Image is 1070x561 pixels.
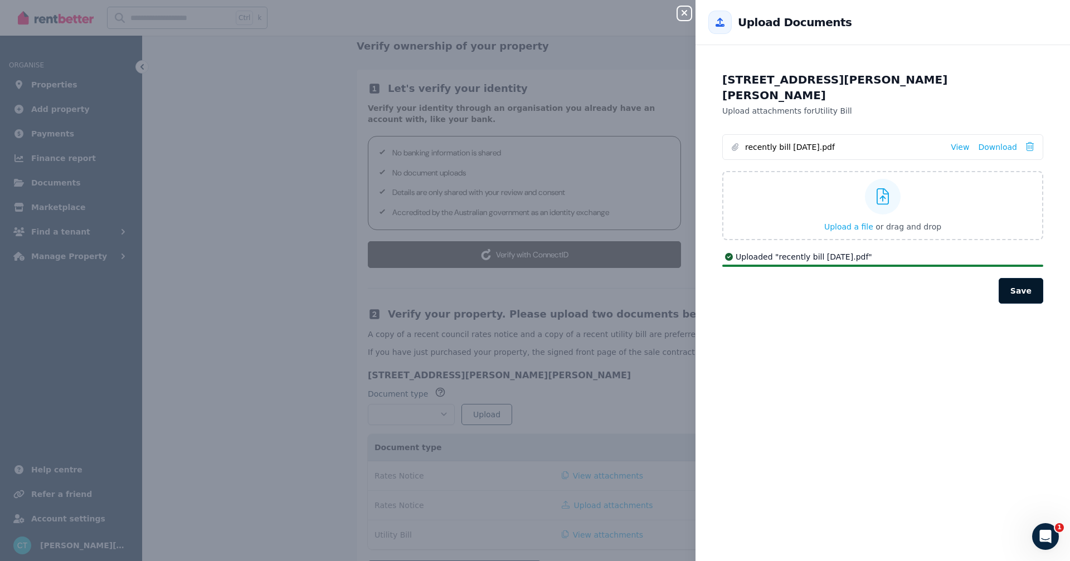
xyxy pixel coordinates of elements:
iframe: Intercom live chat [1032,523,1059,550]
a: View [951,142,969,153]
h2: Upload Documents [738,14,852,30]
a: Download [978,142,1017,153]
div: Uploaded " recently bill [DATE].pdf " [722,251,1043,262]
span: 1 [1055,523,1064,532]
span: or drag and drop [876,222,941,231]
button: Upload a file or drag and drop [824,221,941,232]
span: Upload a file [824,222,873,231]
h2: [STREET_ADDRESS][PERSON_NAME][PERSON_NAME] [722,72,1043,103]
button: Save [999,278,1043,304]
span: recently bill [DATE].pdf [745,142,942,153]
p: Upload attachments for Utility Bill [722,105,1043,116]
